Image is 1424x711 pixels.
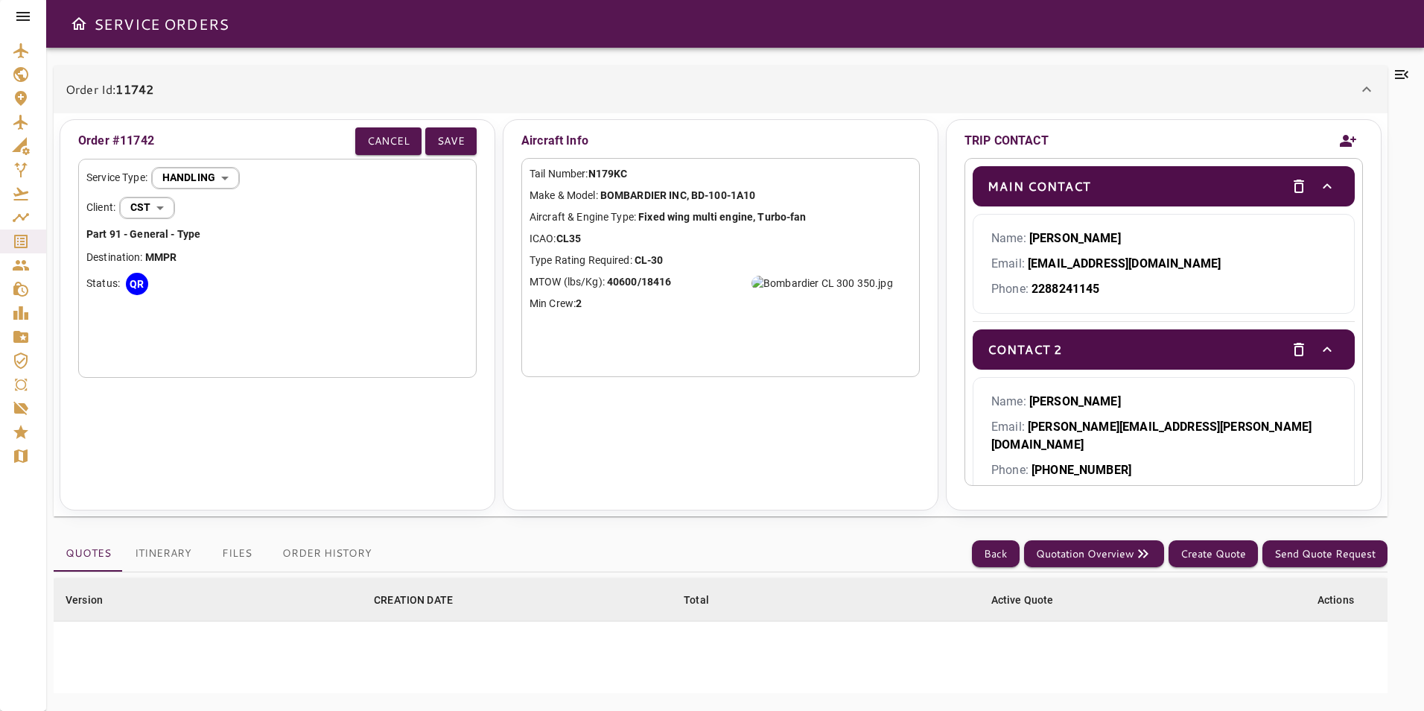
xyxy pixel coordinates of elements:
p: Tail Number: [530,166,912,182]
div: Version [66,591,103,609]
p: Aircraft & Engine Type: [530,209,912,225]
b: [PHONE_NUMBER] [1032,463,1131,477]
button: Itinerary [123,536,203,572]
p: Aircraft Info [521,127,920,154]
b: [EMAIL_ADDRESS][DOMAIN_NAME] [1028,256,1221,271]
span: CREATION DATE [374,591,472,609]
b: M [154,251,163,263]
button: Files [203,536,270,572]
p: Order #11742 [78,132,154,150]
p: Status: [86,276,120,291]
button: Add new contact [1333,124,1363,158]
b: 2 [576,297,582,309]
b: 40600/18416 [607,276,671,288]
b: [PERSON_NAME] [1029,231,1121,245]
button: Order History [270,536,384,572]
div: CREATION DATE [374,591,453,609]
p: TRIP CONTACT [964,132,1049,150]
b: BOMBARDIER INC, BD-100-1A10 [600,189,756,201]
button: delete [1286,337,1312,362]
img: Bombardier CL 300 350.jpg [751,276,893,291]
p: Order Id: [66,80,153,98]
div: Client: [86,197,468,219]
p: Phone: [991,461,1336,479]
p: Name: [991,393,1336,411]
p: Email: [991,255,1336,273]
p: Make & Model: [530,188,912,203]
p: Min Crew: [530,296,912,312]
b: 2288241145 [1032,282,1100,296]
button: Send Quote Request [1262,540,1388,568]
div: basic tabs example [54,536,384,572]
div: HANDLING [120,188,174,227]
div: Total [684,591,709,609]
b: M [145,251,154,263]
button: toggle [1315,174,1340,199]
p: Name: [991,230,1336,247]
button: Back [972,540,1020,568]
button: Quotes [54,536,123,572]
p: Main Contact [988,177,1090,195]
button: Create Quote [1169,540,1258,568]
div: Order Id:11742 [54,66,1388,113]
button: Quotation Overview [1024,540,1164,568]
b: N179KC [588,168,628,180]
span: Total [684,591,728,609]
p: Destination: [86,250,468,265]
div: Contact 2deletetoggle [973,329,1355,370]
div: Service Type: [86,167,468,189]
b: P [163,251,170,263]
p: ICAO: [530,231,912,247]
h6: SERVICE ORDERS [94,12,229,36]
p: Phone: [991,280,1336,298]
p: Type Rating Required: [530,253,912,268]
b: [PERSON_NAME][EMAIL_ADDRESS][PERSON_NAME][DOMAIN_NAME] [991,420,1312,452]
button: Open drawer [64,9,94,39]
b: 11742 [115,80,153,98]
p: MTOW (lbs/Kg): [530,274,912,290]
b: CL-30 [635,254,664,266]
b: [PERSON_NAME] [1029,394,1121,408]
div: Order Id:11742 [54,113,1388,516]
button: toggle [1315,337,1340,362]
button: Save [425,127,477,155]
button: Cancel [355,127,422,155]
button: delete [1286,174,1312,199]
div: QR [126,273,148,295]
div: HANDLING [152,158,239,197]
p: Email: [991,418,1336,454]
p: Part 91 - General - Type [86,227,468,242]
p: Contact 2 [988,341,1062,358]
div: Main Contactdeletetoggle [973,166,1355,206]
div: Active Quote [991,591,1054,609]
b: Fixed wing multi engine, Turbo-fan [638,211,806,223]
b: R [170,251,177,263]
span: Active Quote [991,591,1073,609]
b: CL35 [556,233,582,244]
span: Version [66,591,122,609]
